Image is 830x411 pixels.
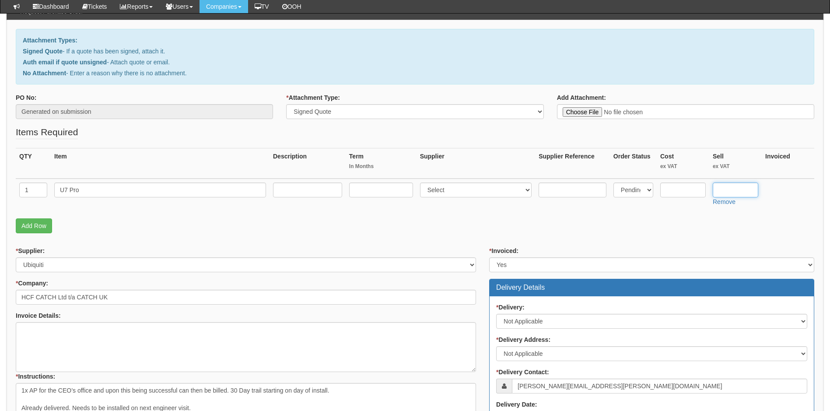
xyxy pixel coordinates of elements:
th: Item [51,148,270,179]
p: - Enter a reason why there is no attachment. [23,69,807,77]
th: Order Status [610,148,657,179]
th: Supplier [417,148,536,179]
th: Sell [709,148,762,179]
th: Invoiced [762,148,814,179]
label: Supplier: [16,246,45,255]
b: Signed Quote [23,48,63,55]
b: Attachment Types: [23,37,77,44]
th: QTY [16,148,51,179]
label: Delivery Address: [496,335,550,344]
a: Add Row [16,218,52,233]
th: Term [346,148,417,179]
p: - If a quote has been signed, attach it. [23,47,807,56]
label: PO No: [16,93,36,102]
small: In Months [349,163,413,170]
legend: Items Required [16,126,78,139]
label: Delivery Date: [496,400,537,409]
b: Auth email if quote unsigned [23,59,107,66]
th: Supplier Reference [535,148,610,179]
label: Add Attachment: [557,93,606,102]
label: Delivery: [496,303,525,312]
label: Company: [16,279,48,288]
th: Description [270,148,346,179]
h3: Delivery Details [496,284,807,292]
small: ex VAT [713,163,758,170]
b: No Attachment [23,70,66,77]
label: Invoice Details: [16,311,61,320]
th: Cost [657,148,709,179]
label: Invoiced: [489,246,518,255]
label: Instructions: [16,372,55,381]
label: Delivery Contact: [496,368,549,376]
small: ex VAT [660,163,706,170]
a: Remove [713,198,735,205]
label: Attachment Type: [286,93,340,102]
p: - Attach quote or email. [23,58,807,67]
